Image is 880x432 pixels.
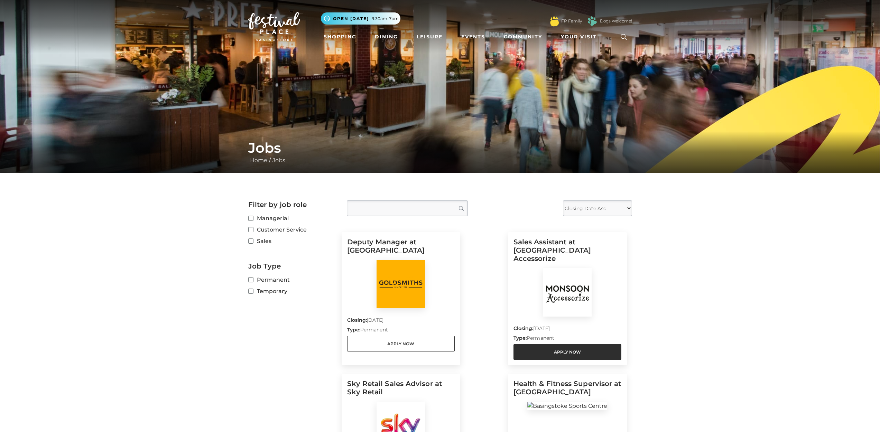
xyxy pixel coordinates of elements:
label: Temporary [248,287,336,295]
a: Home [248,157,269,163]
label: Permanent [248,275,336,284]
strong: Closing: [347,317,367,323]
a: Apply Now [513,344,621,360]
label: Sales [248,237,336,245]
img: Goldsmiths [377,260,425,308]
a: Your Visit [558,30,603,43]
strong: Type: [347,327,360,333]
img: Festival Place Logo [248,12,300,41]
h2: Job Type [248,262,336,270]
strong: Type: [513,335,527,341]
label: Customer Service [248,225,336,234]
a: Events [458,30,488,43]
p: Permanent [513,335,621,344]
h2: Filter by job role [248,200,336,209]
span: 9.30am-7pm [372,16,399,22]
a: Shopping [321,30,359,43]
a: Dogs Welcome! [600,18,632,24]
a: Dining [372,30,401,43]
a: FP Family [561,18,582,24]
span: Your Visit [561,33,597,40]
button: Open [DATE] 9.30am-7pm [321,12,400,25]
p: [DATE] [513,325,621,335]
a: Leisure [414,30,445,43]
label: Managerial [248,214,336,223]
div: / [243,140,637,165]
span: Open [DATE] [333,16,369,22]
img: Monsoon [543,268,592,317]
a: Community [501,30,545,43]
img: Basingstoke Sports Centre [527,402,607,410]
h5: Sky Retail Sales Advisor at Sky Retail [347,379,455,402]
a: Jobs [271,157,287,163]
h5: Health & Fitness Supervisor at [GEOGRAPHIC_DATA] [513,379,621,402]
p: [DATE] [347,317,455,326]
a: Apply Now [347,336,455,351]
strong: Closing: [513,325,534,331]
p: Permanent [347,326,455,336]
h5: Deputy Manager at [GEOGRAPHIC_DATA] [347,238,455,260]
h1: Jobs [248,140,632,156]
h5: Sales Assistant at [GEOGRAPHIC_DATA] Accessorize [513,238,621,268]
